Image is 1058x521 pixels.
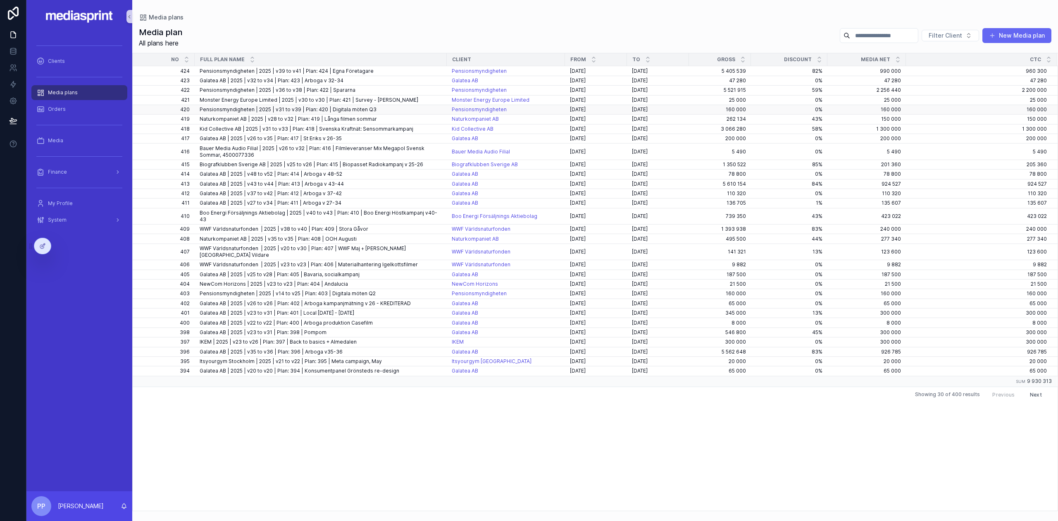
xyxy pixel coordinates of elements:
[143,97,190,103] a: 421
[832,181,901,187] span: 924 527
[832,135,901,142] a: 200 000
[832,161,901,168] a: 201 360
[832,200,901,206] a: 135 607
[694,97,746,103] a: 25 000
[31,165,127,179] a: Finance
[452,97,560,103] a: Monster Energy Europe Limited
[906,161,1047,168] a: 205 360
[143,200,190,206] a: 411
[200,200,442,206] a: Galatea AB | 2025 | v27 to v34 | Plan: 411 | Arboga v 27-34
[906,106,1047,113] a: 160 000
[143,126,190,132] span: 418
[143,87,190,93] span: 422
[694,106,746,113] span: 160 000
[832,77,901,84] a: 47 280
[632,106,684,113] a: [DATE]
[570,97,586,103] span: [DATE]
[570,126,622,132] a: [DATE]
[143,68,190,74] span: 424
[452,77,560,84] a: Galatea AB
[632,200,684,206] a: [DATE]
[906,181,1047,187] span: 924 527
[200,181,344,187] span: Galatea AB | 2025 | v43 to v44 | Plan: 413 | Arboga v 43-44
[906,190,1047,197] a: 110 320
[632,106,648,113] span: [DATE]
[200,145,442,158] a: Bauer Media Audio Filial | 2025 | v26 to v32 | Plan: 416 | Filmleveranser Mix Megapol Svensk Somm...
[694,171,746,177] a: 78 800
[570,213,622,220] a: [DATE]
[200,68,374,74] span: Pensionsmyndigheten | 2025 | v39 to v41 | Plan: 424 | Egna Företagare
[694,77,746,84] span: 47 280
[143,190,190,197] span: 412
[452,87,507,93] span: Pensionsmyndigheten
[832,190,901,197] a: 110 320
[31,133,127,148] a: Media
[694,135,746,142] a: 200 000
[756,97,822,103] span: 0%
[756,190,822,197] a: 0%
[143,148,190,155] a: 416
[906,135,1047,142] a: 200 000
[632,135,648,142] span: [DATE]
[452,161,518,168] a: Biografklubben Sverige AB
[632,171,684,177] a: [DATE]
[832,68,901,74] span: 990 000
[906,87,1047,93] a: 2 200 000
[48,137,63,144] span: Media
[452,77,478,84] a: Galatea AB
[906,126,1047,132] span: 1 300 000
[570,190,586,197] span: [DATE]
[832,106,901,113] a: 160 000
[906,200,1047,206] span: 135 607
[570,148,622,155] a: [DATE]
[570,148,586,155] span: [DATE]
[143,116,190,122] span: 419
[756,87,822,93] span: 59%
[756,126,822,132] a: 58%
[632,213,648,220] span: [DATE]
[906,77,1047,84] a: 47 280
[200,190,442,197] a: Galatea AB | 2025 | v37 to v42 | Plan: 412 | Arboga v 37-42
[143,213,190,220] span: 410
[452,181,478,187] a: Galatea AB
[832,171,901,177] span: 78 800
[200,210,442,223] a: Boo Energi Försäljnings Aktiebolag | 2025 | v40 to v43 | Plan: 410 | Boo Energi Höstkampanj v40-43
[756,77,822,84] a: 0%
[694,68,746,74] span: 5 405 539
[694,200,746,206] a: 136 705
[452,106,507,113] a: Pensionsmyndigheten
[452,200,478,206] span: Galatea AB
[570,106,586,113] span: [DATE]
[906,97,1047,103] a: 25 000
[756,148,822,155] span: 0%
[906,171,1047,177] a: 78 800
[756,181,822,187] a: 84%
[632,97,684,103] a: [DATE]
[200,106,376,113] span: Pensionsmyndigheten | 2025 | v31 to v39 | Plan: 420 | Digitala möten Q3
[48,58,65,65] span: Clients
[452,135,560,142] a: Galatea AB
[832,126,901,132] a: 1 300 000
[694,213,746,220] a: 739 350
[632,148,648,155] span: [DATE]
[570,106,622,113] a: [DATE]
[452,87,560,93] a: Pensionsmyndigheten
[200,161,423,168] span: Biografklubben Sverige AB | 2025 | v25 to v26 | Plan: 415 | Biopasset Radiokampanj v 25-26
[632,190,684,197] a: [DATE]
[632,87,648,93] span: [DATE]
[832,148,901,155] a: 5 490
[200,87,442,93] a: Pensionsmyndigheten | 2025 | v36 to v38 | Plan: 422 | Spararna
[694,161,746,168] a: 1 350 522
[632,213,684,220] a: [DATE]
[570,213,586,220] span: [DATE]
[632,181,648,187] span: [DATE]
